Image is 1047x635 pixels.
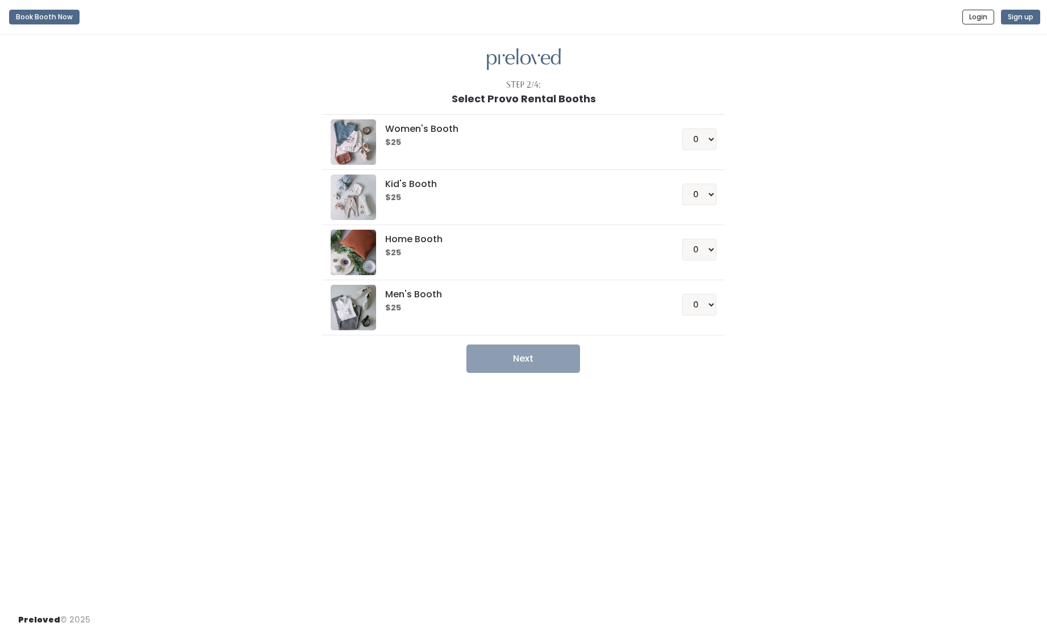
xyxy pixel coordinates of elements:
[385,179,655,189] h5: Kid's Booth
[466,345,580,373] button: Next
[385,193,655,202] h6: $25
[452,93,596,105] h1: Select Provo Rental Booths
[331,285,376,330] img: preloved logo
[18,614,60,625] span: Preloved
[506,79,541,91] div: Step 2/4:
[385,234,655,244] h5: Home Booth
[487,48,561,70] img: preloved logo
[18,605,90,626] div: © 2025
[331,230,376,275] img: preloved logo
[1001,10,1040,24] button: Sign up
[9,10,80,24] button: Book Booth Now
[385,248,655,258] h6: $25
[9,5,80,30] a: Book Booth Now
[385,124,655,134] h5: Women's Booth
[385,138,655,147] h6: $25
[331,175,376,220] img: preloved logo
[331,119,376,165] img: preloved logo
[385,304,655,313] h6: $25
[962,10,994,24] button: Login
[385,289,655,300] h5: Men's Booth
